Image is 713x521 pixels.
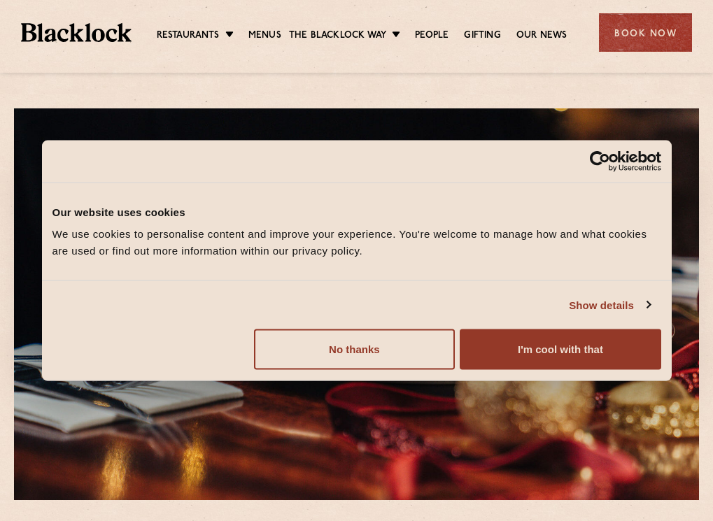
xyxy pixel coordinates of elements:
img: BL_Textured_Logo-footer-cropped.svg [21,23,132,42]
a: Usercentrics Cookiebot - opens in a new window [539,150,661,171]
button: I'm cool with that [460,329,661,370]
a: Show details [569,297,650,313]
div: We use cookies to personalise content and improve your experience. You're welcome to manage how a... [52,226,661,259]
a: Our News [516,29,567,44]
a: Gifting [464,29,500,44]
a: People [415,29,449,44]
div: Our website uses cookies [52,204,661,220]
a: Restaurants [157,29,220,44]
button: No thanks [254,329,455,370]
div: Book Now [599,13,692,52]
a: Menus [248,29,281,44]
a: The Blacklock Way [289,29,386,44]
